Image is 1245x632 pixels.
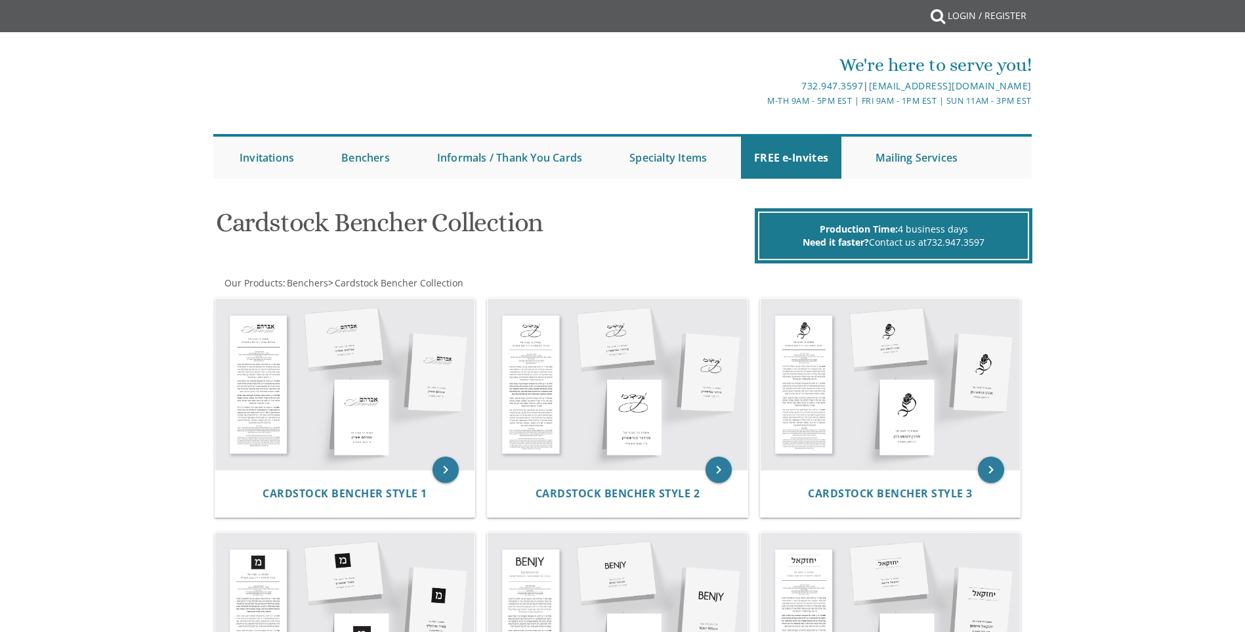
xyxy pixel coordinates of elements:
[333,277,463,289] a: Cardstock Bencher Collection
[216,208,751,247] h1: Cardstock Bencher Collection
[488,299,748,470] img: Cardstock Bencher Style 2
[328,137,403,179] a: Benchers
[263,487,427,500] a: Cardstock Bencher Style 1
[285,277,328,289] a: Benchers
[808,486,973,501] span: Cardstock Bencher Style 3
[616,137,720,179] a: Specialty Items
[862,137,971,179] a: Mailing Services
[215,299,475,470] img: Cardstock Bencher Style 1
[803,236,869,248] span: Need it faster?
[927,236,984,248] a: 732.947.3597
[706,457,732,483] a: keyboard_arrow_right
[226,137,307,179] a: Invitations
[820,223,898,235] span: Production Time:
[978,457,1004,483] a: keyboard_arrow_right
[761,299,1021,470] img: Cardstock Bencher Style 3
[335,277,463,289] span: Cardstock Bencher Collection
[536,486,700,501] span: Cardstock Bencher Style 2
[808,487,973,500] a: Cardstock Bencher Style 3
[287,277,328,289] span: Benchers
[801,79,863,92] a: 732.947.3597
[328,277,463,289] span: >
[741,137,841,179] a: FREE e-Invites
[536,487,700,500] a: Cardstock Bencher Style 2
[424,137,595,179] a: Informals / Thank You Cards
[213,277,623,290] div: :
[433,457,459,483] a: keyboard_arrow_right
[487,78,1032,94] div: |
[487,52,1032,78] div: We're here to serve you!
[223,277,283,289] a: Our Products
[758,212,1029,260] div: 4 business days Contact us at
[869,79,1032,92] a: [EMAIL_ADDRESS][DOMAIN_NAME]
[487,94,1032,108] div: M-Th 9am - 5pm EST | Fri 9am - 1pm EST | Sun 11am - 3pm EST
[263,486,427,501] span: Cardstock Bencher Style 1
